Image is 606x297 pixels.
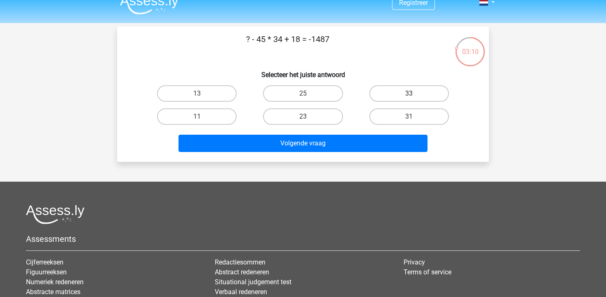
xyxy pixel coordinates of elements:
[215,258,265,266] a: Redactiesommen
[404,258,425,266] a: Privacy
[263,108,343,125] label: 23
[263,85,343,102] label: 25
[157,85,237,102] label: 13
[215,278,291,286] a: Situational judgement test
[215,288,267,296] a: Verbaal redeneren
[455,36,486,57] div: 03:10
[179,135,428,152] button: Volgende vraag
[215,268,269,276] a: Abstract redeneren
[369,85,449,102] label: 33
[369,108,449,125] label: 31
[26,258,63,266] a: Cijferreeksen
[157,108,237,125] label: 11
[26,268,67,276] a: Figuurreeksen
[26,288,80,296] a: Abstracte matrices
[26,205,85,224] img: Assessly logo
[26,234,580,244] h5: Assessments
[130,64,476,79] h6: Selecteer het juiste antwoord
[26,278,84,286] a: Numeriek redeneren
[130,33,445,58] p: ? - 45 * 34 + 18 = -1487
[404,268,451,276] a: Terms of service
